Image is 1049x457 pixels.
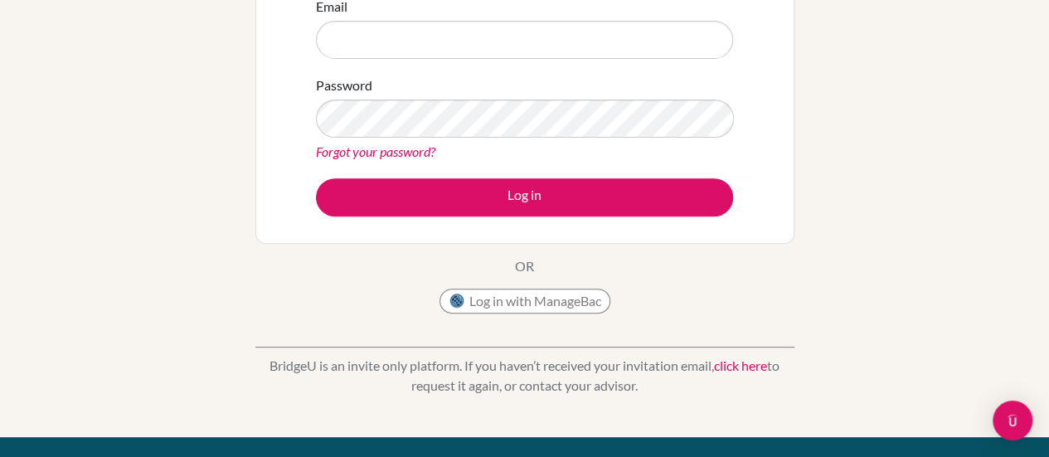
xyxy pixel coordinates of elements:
div: Open Intercom Messenger [993,401,1032,440]
a: Forgot your password? [316,143,435,159]
label: Password [316,75,372,95]
button: Log in with ManageBac [440,289,610,314]
button: Log in [316,178,733,216]
p: BridgeU is an invite only platform. If you haven’t received your invitation email, to request it ... [255,356,794,396]
p: OR [515,256,534,276]
a: click here [714,357,767,373]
